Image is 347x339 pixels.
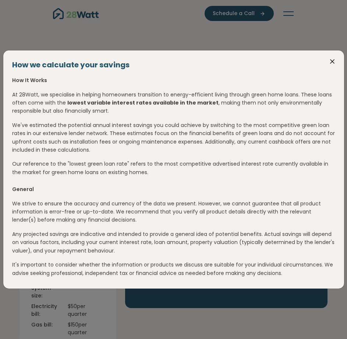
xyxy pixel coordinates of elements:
[12,230,335,255] p: Any projected savings are indicative and intended to provide a general idea of potential benefits...
[12,91,335,115] p: At 28Watt, we specialise in helping homeowners transition to energy-efficient living through gree...
[310,304,347,339] iframe: Chat Widget
[12,76,335,84] p: How It Works
[12,59,130,70] h5: How we calculate your savings
[67,99,219,106] strong: lowest variable interest rates available in the market
[12,199,335,224] p: We strive to ensure the accuracy and currency of the data we present. However, we cannot guarante...
[12,121,335,154] p: We've estimated the potential annual interest savings you could achieve by switching to the most ...
[12,160,335,176] p: Our reference to the "lowest green loan rate" refers to the most competitive advertised interest ...
[326,56,338,66] button: Close
[12,261,335,277] p: It's important to consider whether the information or products we discuss are suitable for your i...
[12,185,335,193] p: General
